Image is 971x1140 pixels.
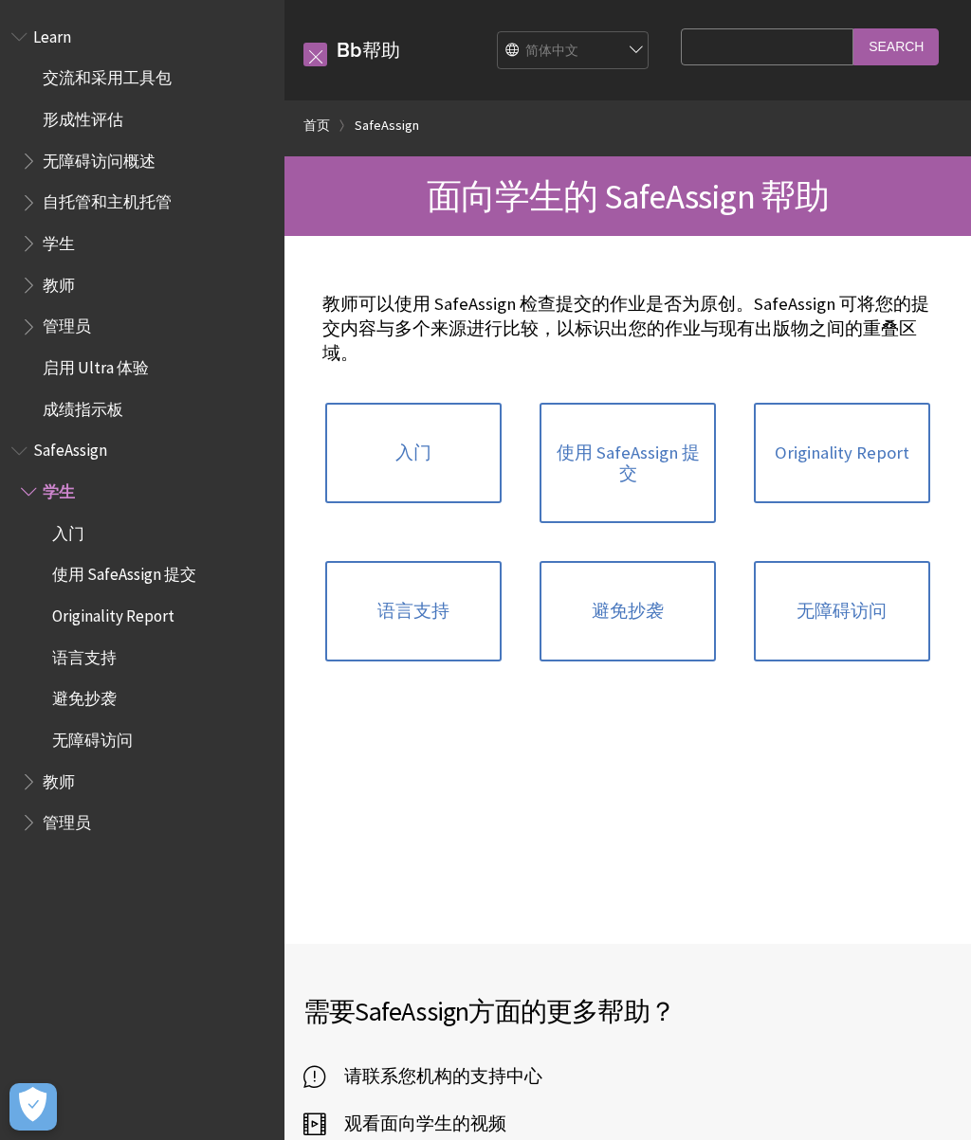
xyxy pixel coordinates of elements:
[52,642,117,667] span: 语言支持
[540,403,716,523] a: 使用 SafeAssign 提交
[52,559,196,585] span: 使用 SafeAssign 提交
[355,994,468,1028] span: SafeAssign
[43,269,75,295] span: 教师
[11,21,273,425] nav: Book outline for Blackboard Learn Help
[43,187,172,212] span: 自托管和主机托管
[43,227,75,253] span: 学生
[303,991,952,1031] h2: 需要 方面的更多帮助？
[498,32,650,70] select: Site Language Selector
[33,21,71,46] span: Learn
[33,435,107,461] span: SafeAssign
[303,1062,542,1091] a: 请联系您机构的支持中心
[325,561,502,661] a: 语言支持
[43,806,91,832] span: 管理员
[853,28,939,65] input: Search
[325,403,502,503] a: 入门
[43,63,172,88] span: 交流和采用工具包
[43,352,149,377] span: 启用 Ultra 体验
[337,38,362,63] strong: Bb
[52,683,117,709] span: 避免抄袭
[540,561,716,661] a: 避免抄袭
[52,600,174,625] span: Originality Report
[355,114,419,137] a: SafeAssign
[52,724,133,750] span: 无障碍访问
[754,561,930,661] a: 无障碍访问
[322,292,933,367] p: 教师可以使用 SafeAssign 检查提交的作业是否为原创。SafeAssign 可将您的提交内容与多个来源进行比较，以标识出您的作业与现有出版物之间的重叠区域。
[43,103,123,129] span: 形成性评估
[337,38,400,62] a: Bb帮助
[754,403,930,503] a: Originality Report
[325,1110,506,1138] span: 观看面向学生的视频
[43,311,91,336] span: 管理员
[325,1062,542,1091] span: 请联系您机构的支持中心
[303,1110,506,1138] a: 观看面向学生的视频
[52,517,84,543] span: 入门
[43,476,75,501] span: 学生
[43,393,123,419] span: 成绩指示板
[43,766,75,791] span: 教师
[43,145,156,171] span: 无障碍访问概述
[427,174,830,218] span: 面向学生的 SafeAssign 帮助
[9,1083,57,1131] button: Open Preferences
[11,435,273,840] nav: Book outline for Blackboard SafeAssign
[303,114,330,137] a: 首页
